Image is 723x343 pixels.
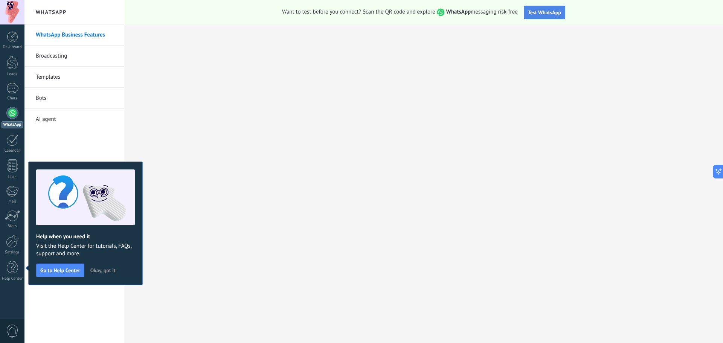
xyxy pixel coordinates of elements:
strong: WhatsApp [446,8,471,15]
button: Go to Help Center [36,264,84,277]
div: Lists [2,175,23,180]
span: Visit the Help Center for tutorials, FAQs, support and more. [36,242,135,258]
li: Broadcasting [24,46,124,67]
h2: Help when you need it [36,233,135,240]
div: Leads [2,72,23,77]
div: Help Center [2,276,23,281]
button: Test WhatsApp [524,6,565,19]
a: AI agent [36,109,116,130]
li: Bots [24,88,124,109]
a: Bots [36,88,116,109]
div: Settings [2,250,23,255]
div: Calendar [2,148,23,153]
a: Templates [36,67,116,88]
span: Okay, got it [90,268,116,273]
li: WhatsApp Business Features [24,24,124,46]
div: Dashboard [2,45,23,50]
div: WhatsApp [2,121,23,128]
span: Test WhatsApp [528,9,561,16]
li: Templates [24,67,124,88]
a: Broadcasting [36,46,116,67]
span: Go to Help Center [40,268,80,273]
div: Stats [2,224,23,229]
button: Okay, got it [87,265,119,276]
div: Mail [2,199,23,204]
div: Chats [2,96,23,101]
span: Want to test before you connect? Scan the QR code and explore messaging risk-free [282,8,518,16]
a: WhatsApp Business Features [36,24,116,46]
li: AI agent [24,109,124,130]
